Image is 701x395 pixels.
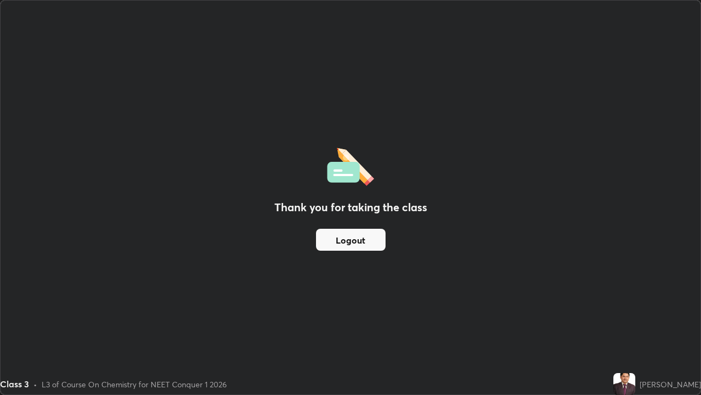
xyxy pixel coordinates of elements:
div: L3 of Course On Chemistry for NEET Conquer 1 2026 [42,379,227,390]
div: [PERSON_NAME] [640,379,701,390]
img: offlineFeedback.1438e8b3.svg [327,144,374,186]
div: • [33,379,37,390]
button: Logout [316,229,386,251]
h2: Thank you for taking the class [274,199,427,216]
img: 682439f971974016be8beade0d312caf.jpg [613,373,635,395]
